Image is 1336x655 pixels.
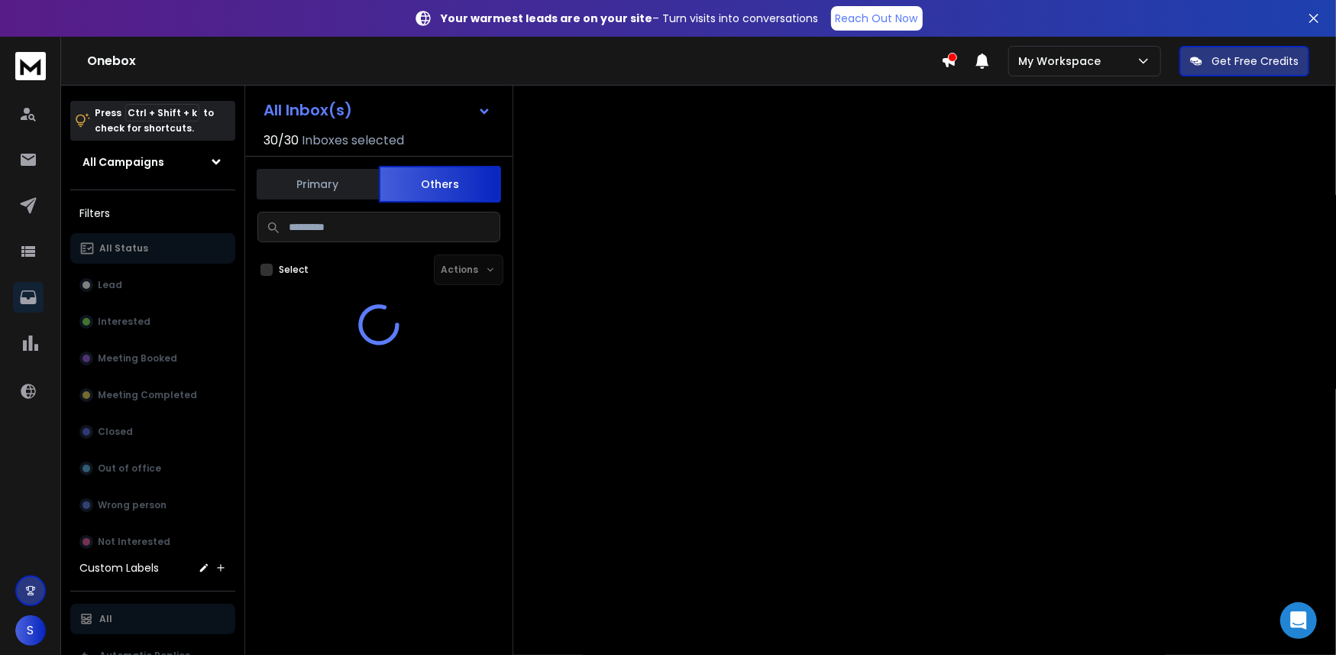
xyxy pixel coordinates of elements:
p: – Turn visits into conversations [442,11,819,26]
button: S [15,615,46,646]
div: Open Intercom Messenger [1280,602,1317,639]
strong: Your warmest leads are on your site [442,11,653,26]
h3: Custom Labels [79,560,159,576]
p: My Workspace [1018,54,1107,69]
h1: Onebox [87,52,941,70]
button: Primary [257,167,379,201]
p: Get Free Credits [1211,54,1299,69]
button: All Inbox(s) [251,95,503,125]
label: Select [279,264,309,276]
img: logo [15,52,46,80]
a: Reach Out Now [831,6,923,31]
span: 30 / 30 [264,131,299,150]
button: All Campaigns [70,147,235,177]
h3: Inboxes selected [302,131,404,150]
p: Press to check for shortcuts. [95,105,214,136]
h3: Filters [70,203,235,224]
h1: All Inbox(s) [264,102,352,118]
p: Reach Out Now [836,11,918,26]
h1: All Campaigns [82,154,164,170]
button: Others [379,166,501,203]
span: Ctrl + Shift + k [125,104,199,122]
button: Get Free Credits [1179,46,1309,76]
